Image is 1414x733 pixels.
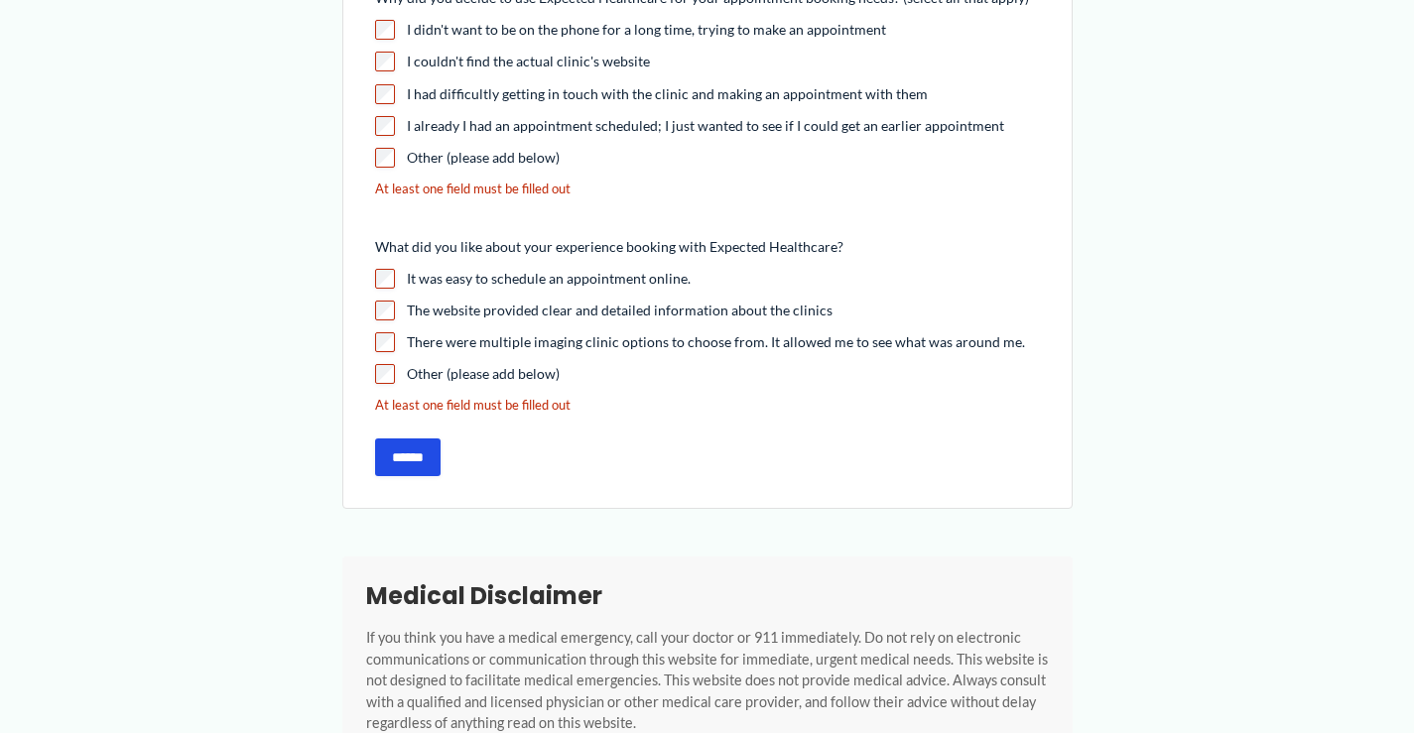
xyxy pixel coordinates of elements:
[407,332,1040,352] label: There were multiple imaging clinic options to choose from. It allowed me to see what was around me.
[407,52,1040,71] label: I couldn't find the actual clinic's website
[375,180,1040,198] div: At least one field must be filled out
[375,396,1040,415] div: At least one field must be filled out
[407,20,1040,40] label: I didn't want to be on the phone for a long time, trying to make an appointment
[366,580,1049,611] h2: Medical Disclaimer
[407,269,1040,289] label: It was easy to schedule an appointment online.
[375,237,843,257] legend: What did you like about your experience booking with Expected Healthcare?
[407,148,1040,168] label: Other (please add below)
[407,364,1040,384] label: Other (please add below)
[407,84,1040,104] label: I had difficultly getting in touch with the clinic and making an appointment with them
[407,301,1040,320] label: The website provided clear and detailed information about the clinics
[407,116,1040,136] label: I already I had an appointment scheduled; I just wanted to see if I could get an earlier appointment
